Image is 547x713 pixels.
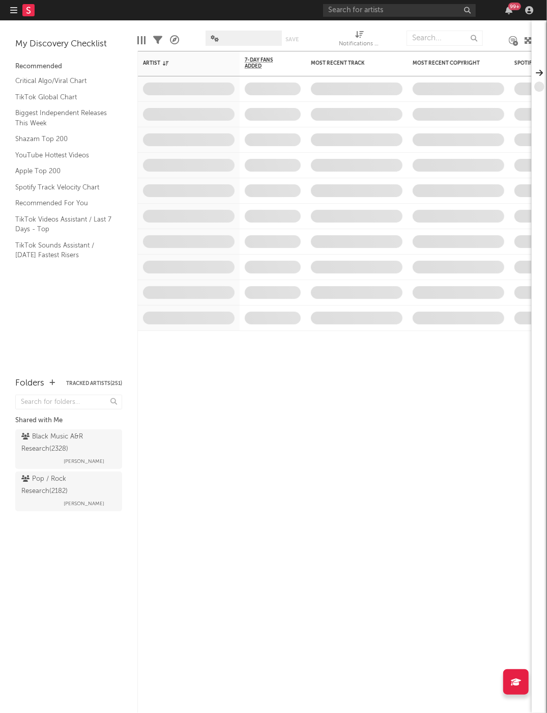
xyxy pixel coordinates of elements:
[494,58,504,68] button: Filter by Most Recent Copyright
[505,6,512,14] button: 99+
[170,25,179,55] div: A&R Pipeline
[15,377,44,390] div: Folders
[15,198,112,209] a: Recommended For You
[413,60,489,66] div: Most Recent Copyright
[339,38,380,50] div: Notifications (Artist)
[15,429,122,469] a: Black Music A&R Research(2328)[PERSON_NAME]
[508,3,521,10] div: 99 +
[15,38,122,50] div: My Discovery Checklist
[392,58,402,68] button: Filter by Most Recent Track
[15,75,112,87] a: Critical Algo/Viral Chart
[291,58,301,68] button: Filter by 7-Day Fans Added
[224,58,235,68] button: Filter by Artist
[15,182,112,193] a: Spotify Track Velocity Chart
[323,4,476,17] input: Search for artists
[15,240,112,261] a: TikTok Sounds Assistant / [DATE] Fastest Risers
[15,415,122,427] div: Shared with Me
[153,25,162,55] div: Filters
[143,60,219,66] div: Artist
[311,60,387,66] div: Most Recent Track
[21,431,113,455] div: Black Music A&R Research ( 2328 )
[15,214,112,235] a: TikTok Videos Assistant / Last 7 Days - Top
[339,25,380,55] div: Notifications (Artist)
[64,498,104,510] span: [PERSON_NAME]
[21,473,113,498] div: Pop / Rock Research ( 2182 )
[137,25,146,55] div: Edit Columns
[15,133,112,145] a: Shazam Top 200
[15,166,112,177] a: Apple Top 200
[15,395,122,409] input: Search for folders...
[64,455,104,468] span: [PERSON_NAME]
[15,61,122,73] div: Recommended
[15,150,112,161] a: YouTube Hottest Videos
[15,472,122,511] a: Pop / Rock Research(2182)[PERSON_NAME]
[285,37,299,42] button: Save
[15,92,112,103] a: TikTok Global Chart
[15,107,112,128] a: Biggest Independent Releases This Week
[66,381,122,386] button: Tracked Artists(251)
[245,57,285,69] span: 7-Day Fans Added
[407,31,483,46] input: Search...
